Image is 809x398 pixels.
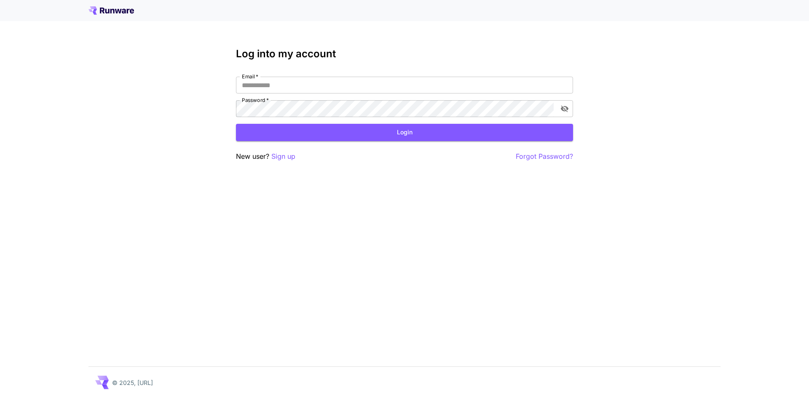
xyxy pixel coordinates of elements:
[242,73,258,80] label: Email
[242,96,269,104] label: Password
[271,151,295,162] button: Sign up
[112,378,153,387] p: © 2025, [URL]
[236,151,295,162] p: New user?
[557,101,572,116] button: toggle password visibility
[236,124,573,141] button: Login
[236,48,573,60] h3: Log into my account
[516,151,573,162] button: Forgot Password?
